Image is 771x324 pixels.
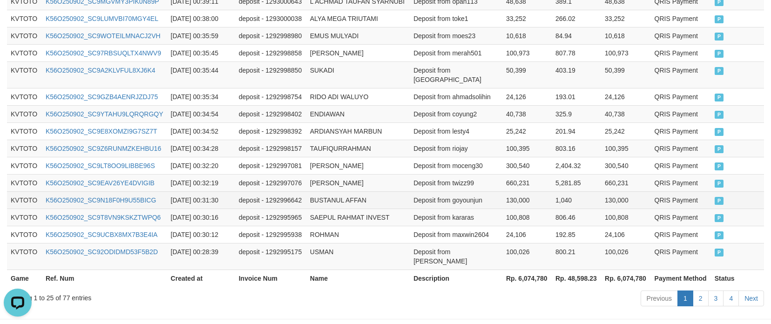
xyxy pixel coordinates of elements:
td: 130,000 [502,191,552,209]
span: PAID [715,33,724,40]
td: 100,395 [502,140,552,157]
a: 2 [693,290,709,306]
a: K56O250902_SC9A2KLVFUL8XJ6K4 [46,67,156,74]
td: KVTOTO [7,44,42,61]
td: QRIS Payment [651,243,711,270]
td: 300,540 [601,157,650,174]
td: KVTOTO [7,10,42,27]
td: deposit - 1292998980 [235,27,306,44]
td: 84.94 [552,27,601,44]
td: KVTOTO [7,105,42,122]
td: Deposit from lesty4 [410,122,502,140]
td: 24,106 [601,226,650,243]
td: QRIS Payment [651,105,711,122]
td: 10,618 [502,27,552,44]
td: KVTOTO [7,243,42,270]
td: deposit - 1292995175 [235,243,306,270]
td: 130,000 [601,191,650,209]
td: 266.02 [552,10,601,27]
td: 300,540 [502,157,552,174]
td: Deposit from ahmadsolihin [410,88,502,105]
th: Rp. 6,074,780 [601,270,650,287]
td: 325.9 [552,105,601,122]
td: Deposit from kararas [410,209,502,226]
span: PAID [715,249,724,256]
td: [DATE] 00:35:45 [167,44,235,61]
th: Rp. 48,598.23 [552,270,601,287]
a: K56O250902_SC9T8VN9KSKZTWPQ6 [46,214,161,221]
a: K56O250902_SC92ODIDMD53F5B2D [46,248,158,256]
td: Deposit from goyounjun [410,191,502,209]
td: deposit - 1292998754 [235,88,306,105]
td: 192.85 [552,226,601,243]
td: QRIS Payment [651,88,711,105]
td: TAUFIQURRAHMAN [306,140,410,157]
td: [DATE] 00:30:12 [167,226,235,243]
td: deposit - 1292997081 [235,157,306,174]
th: Ref. Num [42,270,167,287]
td: KVTOTO [7,157,42,174]
td: Deposit from merah501 [410,44,502,61]
td: 10,618 [601,27,650,44]
td: QRIS Payment [651,122,711,140]
td: 100,973 [502,44,552,61]
a: K56O250902_SC9N18F0H9U55BICG [46,196,156,204]
th: Status [711,270,764,287]
td: [DATE] 00:31:30 [167,191,235,209]
td: QRIS Payment [651,27,711,44]
td: 2,404.32 [552,157,601,174]
td: USMAN [306,243,410,270]
td: [DATE] 00:34:28 [167,140,235,157]
td: ALYA MEGA TRIUTAMI [306,10,410,27]
td: Deposit from moceng30 [410,157,502,174]
td: Deposit from coyung2 [410,105,502,122]
td: [DATE] 00:30:16 [167,209,235,226]
a: Next [738,290,764,306]
a: K56O250902_SC9UCBX8MX7B3E4IA [46,231,157,238]
td: 100,395 [601,140,650,157]
td: 807.78 [552,44,601,61]
td: [DATE] 00:28:39 [167,243,235,270]
td: Deposit from twizz99 [410,174,502,191]
td: 660,231 [502,174,552,191]
td: 5,281.85 [552,174,601,191]
a: K56O250902_SC9LUMVBI70MGY4EL [46,15,158,22]
th: Description [410,270,502,287]
td: KVTOTO [7,226,42,243]
td: 100,973 [601,44,650,61]
td: QRIS Payment [651,44,711,61]
td: EMUS MULYADI [306,27,410,44]
td: 403.19 [552,61,601,88]
td: Deposit from riojay [410,140,502,157]
td: [DATE] 00:32:19 [167,174,235,191]
td: KVTOTO [7,174,42,191]
td: 50,399 [601,61,650,88]
td: 201.94 [552,122,601,140]
td: KVTOTO [7,140,42,157]
div: Showing 1 to 25 of 77 entries [7,290,314,303]
td: 800.21 [552,243,601,270]
td: KVTOTO [7,27,42,44]
td: KVTOTO [7,191,42,209]
td: QRIS Payment [651,10,711,27]
a: K56O250902_SC9Z6RUNMZKEHBU16 [46,145,161,152]
span: PAID [715,50,724,58]
td: 100,808 [601,209,650,226]
a: K56O250902_SC97RBSUQLTX4NWV9 [46,49,161,57]
th: Invoice Num [235,270,306,287]
td: 40,738 [502,105,552,122]
span: PAID [715,67,724,75]
button: Open LiveChat chat widget [4,4,32,32]
span: PAID [715,145,724,153]
td: KVTOTO [7,88,42,105]
a: K56O250902_SC9EAV26YE4DVIGIB [46,179,155,187]
td: KVTOTO [7,209,42,226]
td: 100,026 [502,243,552,270]
td: Deposit from maxwin2604 [410,226,502,243]
th: Payment Method [651,270,711,287]
td: deposit - 1293000038 [235,10,306,27]
span: PAID [715,180,724,188]
span: PAID [715,94,724,101]
td: QRIS Payment [651,191,711,209]
td: deposit - 1292998850 [235,61,306,88]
